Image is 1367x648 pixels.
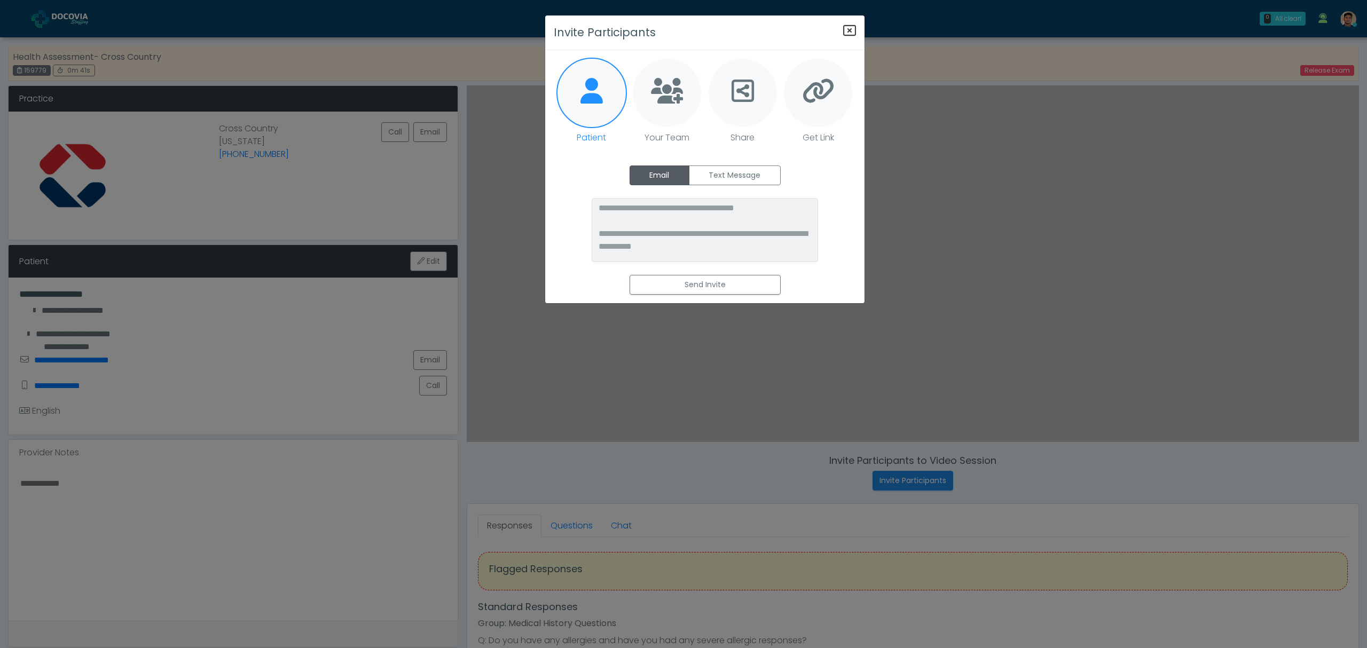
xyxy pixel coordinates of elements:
[630,165,689,185] label: Email
[577,131,606,144] p: Patient
[630,275,781,295] button: Send Invite
[689,165,781,185] label: Text Message
[9,4,41,36] button: Open LiveChat chat widget
[803,131,834,144] p: Get Link
[730,131,755,144] p: Share
[554,24,656,41] h3: Invite Participants
[835,15,865,46] button: Close
[645,131,689,144] p: Your Team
